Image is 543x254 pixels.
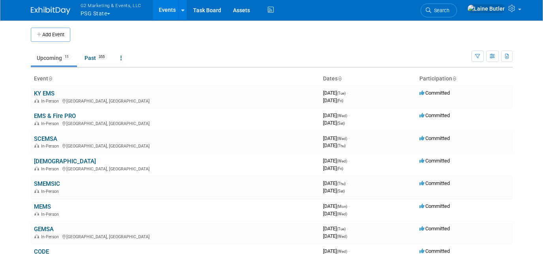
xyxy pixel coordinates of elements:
a: MEMS [34,203,51,210]
a: Sort by Participation Type [452,75,456,82]
span: Committed [419,112,450,118]
a: SCEMSA [34,135,57,142]
span: [DATE] [323,90,348,96]
span: Committed [419,248,450,254]
span: In-Person [41,234,61,239]
span: In-Person [41,212,61,217]
span: [DATE] [323,165,343,171]
span: Committed [419,226,450,232]
img: In-Person Event [34,234,39,238]
span: (Thu) [337,144,346,148]
a: Past355 [79,50,113,65]
img: Laine Butler [467,4,505,13]
span: (Fri) [337,99,343,103]
span: 355 [96,54,107,60]
span: (Wed) [337,212,347,216]
div: [GEOGRAPHIC_DATA], [GEOGRAPHIC_DATA] [34,97,317,104]
span: (Wed) [337,136,347,141]
div: [GEOGRAPHIC_DATA], [GEOGRAPHIC_DATA] [34,142,317,149]
div: [GEOGRAPHIC_DATA], [GEOGRAPHIC_DATA] [34,233,317,239]
span: (Tue) [337,91,346,95]
span: (Wed) [337,249,347,254]
span: [DATE] [323,112,349,118]
span: In-Person [41,144,61,149]
a: Sort by Event Name [48,75,52,82]
span: - [347,90,348,96]
img: In-Person Event [34,189,39,193]
span: [DATE] [323,97,343,103]
span: Committed [419,135,450,141]
span: G2 Marketing & Events, LLC [81,1,141,9]
img: In-Person Event [34,99,39,103]
span: (Sat) [337,121,345,125]
span: [DATE] [323,188,345,194]
span: Committed [419,158,450,164]
span: [DATE] [323,248,349,254]
a: Upcoming11 [31,50,77,65]
span: [DATE] [323,135,349,141]
th: Event [31,72,320,86]
span: (Wed) [337,159,347,163]
img: In-Person Event [34,121,39,125]
th: Dates [320,72,416,86]
span: (Sat) [337,189,345,193]
span: - [348,135,349,141]
span: - [348,112,349,118]
span: [DATE] [323,120,345,126]
span: Committed [419,203,450,209]
span: (Mon) [337,204,347,209]
a: KY EMS [34,90,54,97]
a: GEMSA [34,226,54,233]
span: In-Person [41,166,61,172]
span: [DATE] [323,203,349,209]
th: Participation [416,72,513,86]
span: - [347,180,348,186]
span: (Wed) [337,234,347,239]
img: In-Person Event [34,144,39,148]
span: (Wed) [337,114,347,118]
a: EMS & Fire PRO [34,112,76,120]
span: - [348,248,349,254]
img: In-Person Event [34,212,39,216]
span: (Fri) [337,166,343,171]
span: [DATE] [323,180,348,186]
a: Sort by Start Date [338,75,342,82]
span: 11 [62,54,71,60]
span: [DATE] [323,158,349,164]
img: ExhibitDay [31,7,70,15]
span: In-Person [41,99,61,104]
span: [DATE] [323,233,347,239]
a: Search [421,4,457,17]
span: Committed [419,180,450,186]
a: SMEMSIC [34,180,60,187]
div: [GEOGRAPHIC_DATA], [GEOGRAPHIC_DATA] [34,165,317,172]
div: [GEOGRAPHIC_DATA], [GEOGRAPHIC_DATA] [34,120,317,126]
img: In-Person Event [34,166,39,170]
button: Add Event [31,28,70,42]
span: Committed [419,90,450,96]
span: In-Person [41,121,61,126]
span: - [348,158,349,164]
span: [DATE] [323,211,347,217]
span: In-Person [41,189,61,194]
a: [DEMOGRAPHIC_DATA] [34,158,96,165]
span: - [348,203,349,209]
span: Search [431,7,449,13]
span: (Thu) [337,181,346,186]
span: [DATE] [323,226,348,232]
span: - [347,226,348,232]
span: (Tue) [337,227,346,231]
span: [DATE] [323,142,346,148]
